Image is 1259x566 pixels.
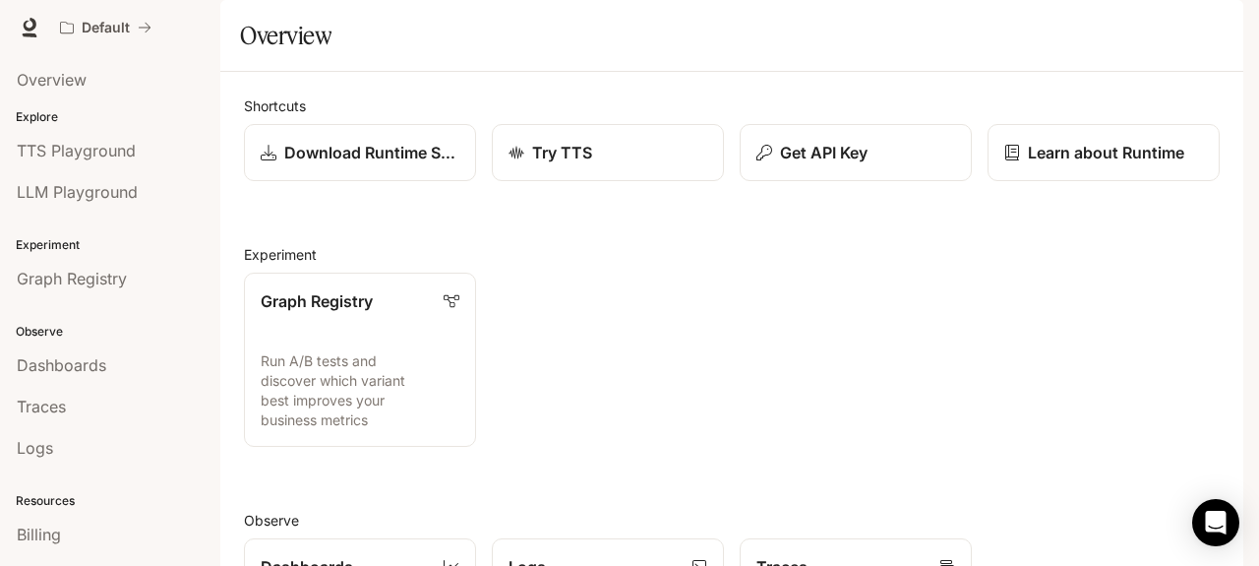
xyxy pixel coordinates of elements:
a: Graph RegistryRun A/B tests and discover which variant best improves your business metrics [244,273,476,447]
p: Download Runtime SDK [284,141,459,164]
button: All workspaces [51,8,160,47]
p: Learn about Runtime [1028,141,1184,164]
a: Download Runtime SDK [244,124,476,181]
p: Run A/B tests and discover which variant best improves your business metrics [261,351,459,430]
p: Try TTS [532,141,592,164]
p: Get API Key [780,141,868,164]
button: Get API Key [740,124,972,181]
h2: Experiment [244,244,1220,265]
h2: Shortcuts [244,95,1220,116]
div: Open Intercom Messenger [1192,499,1239,546]
h2: Observe [244,510,1220,531]
p: Default [82,20,130,36]
h1: Overview [240,16,331,55]
a: Learn about Runtime [988,124,1220,181]
p: Graph Registry [261,289,373,313]
a: Try TTS [492,124,724,181]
